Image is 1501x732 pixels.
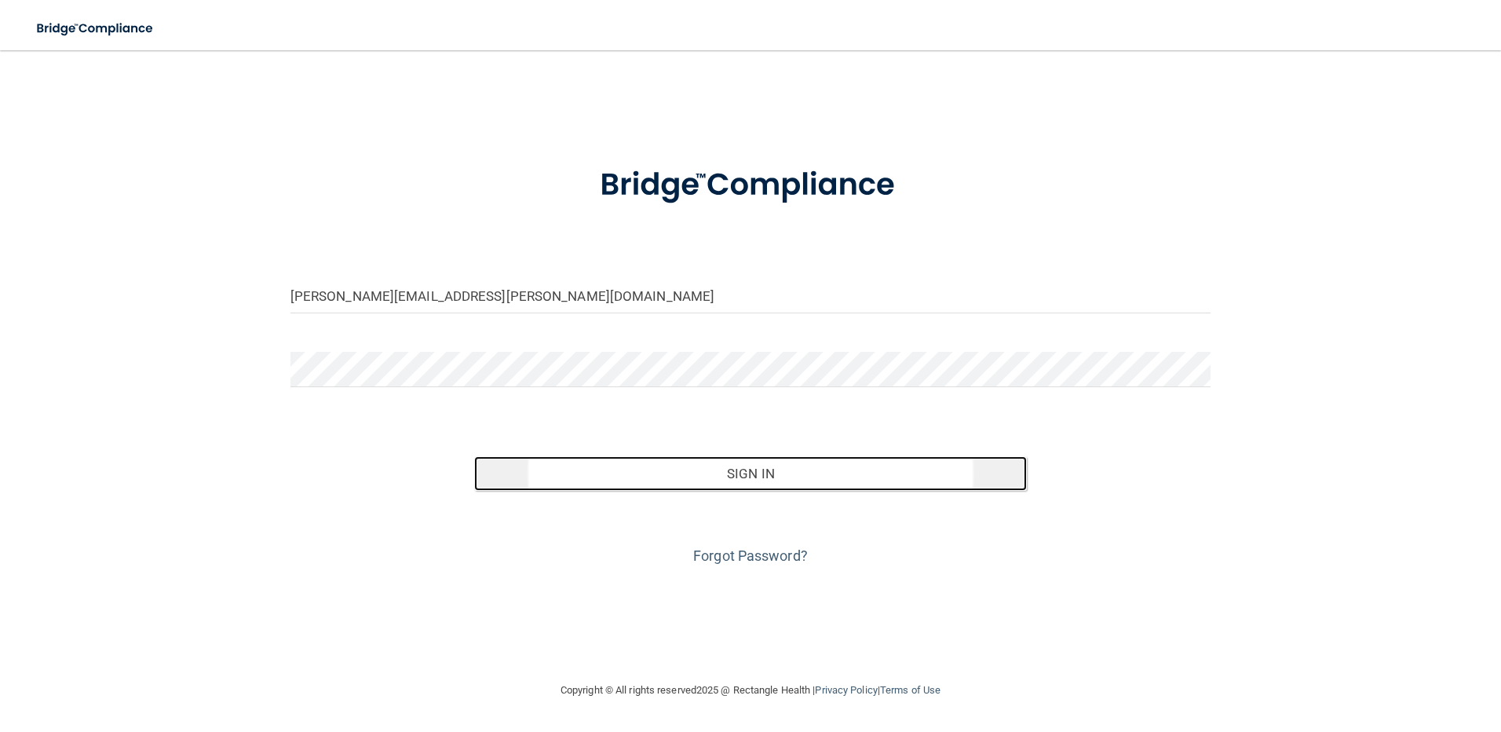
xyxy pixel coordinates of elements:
div: Copyright © All rights reserved 2025 @ Rectangle Health | | [464,665,1037,716]
img: bridge_compliance_login_screen.278c3ca4.svg [568,145,933,226]
a: Forgot Password? [693,547,808,564]
input: Email [290,278,1211,313]
a: Terms of Use [880,684,940,696]
a: Privacy Policy [815,684,877,696]
img: bridge_compliance_login_screen.278c3ca4.svg [24,13,168,45]
button: Sign In [474,456,1027,491]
